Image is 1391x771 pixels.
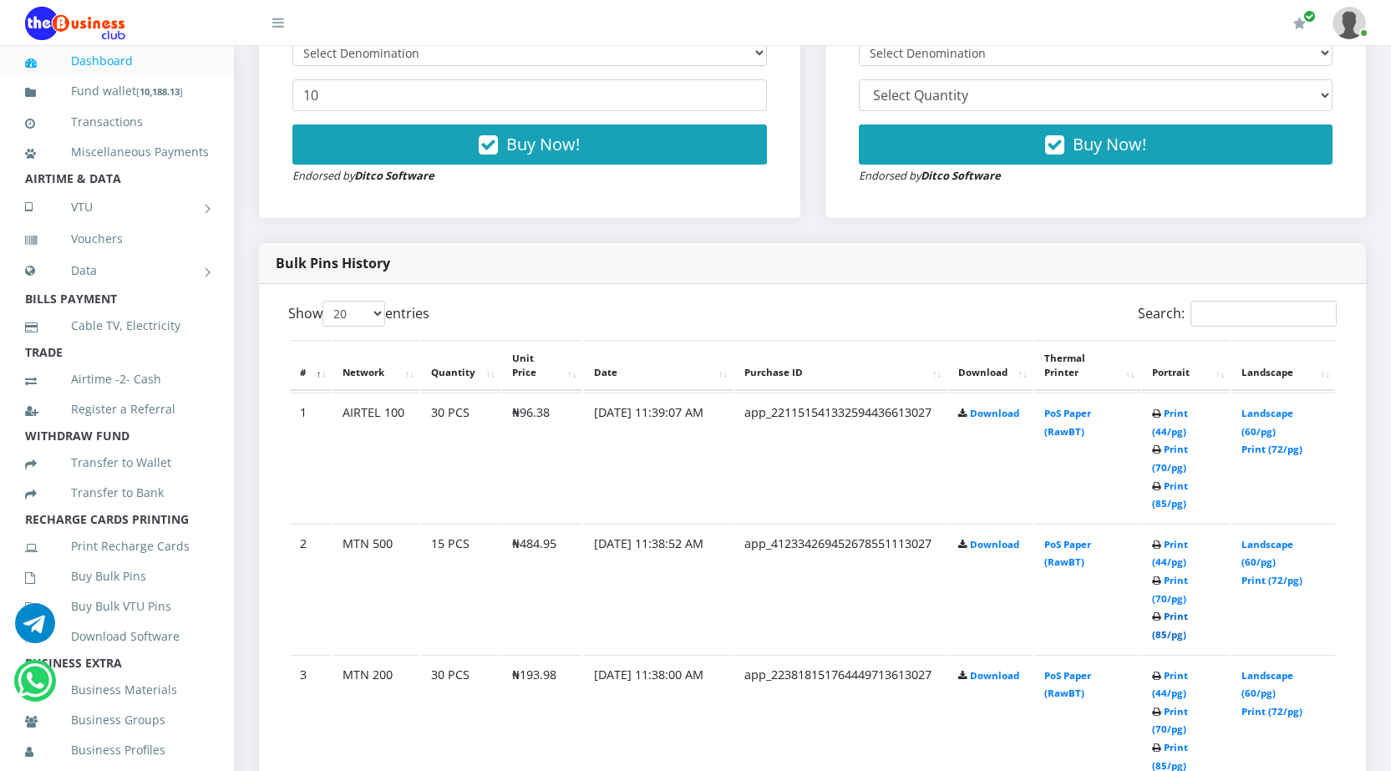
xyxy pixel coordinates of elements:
th: Landscape: activate to sort column ascending [1231,340,1335,392]
td: [DATE] 11:38:52 AM [584,524,734,653]
a: Transfer to Bank [25,474,209,512]
a: Transfer to Wallet [25,444,209,482]
button: Buy Now! [292,124,767,165]
th: Purchase ID: activate to sort column ascending [734,340,947,392]
a: Print (70/pg) [1152,705,1188,736]
a: Print (72/pg) [1241,443,1302,455]
th: Quantity: activate to sort column ascending [421,340,500,392]
a: VTU [25,186,209,228]
a: Print Recharge Cards [25,527,209,566]
a: Chat for support [15,616,55,643]
a: Print (85/pg) [1152,610,1188,641]
strong: Ditco Software [921,168,1001,183]
a: Buy Bulk Pins [25,557,209,596]
label: Search: [1138,301,1337,327]
a: Business Profiles [25,731,209,769]
th: #: activate to sort column descending [290,340,331,392]
strong: Ditco Software [354,168,434,183]
th: Unit Price: activate to sort column ascending [502,340,582,392]
a: Download [970,669,1019,682]
a: Register a Referral [25,390,209,429]
th: Download: activate to sort column ascending [948,340,1033,392]
a: PoS Paper (RawBT) [1044,407,1091,438]
td: ₦484.95 [502,524,582,653]
span: Buy Now! [506,133,580,155]
a: Business Groups [25,701,209,739]
select: Showentries [322,301,385,327]
th: Thermal Printer: activate to sort column ascending [1034,340,1140,392]
td: 2 [290,524,331,653]
img: Logo [25,7,125,40]
small: Endorsed by [859,168,1001,183]
th: Date: activate to sort column ascending [584,340,734,392]
th: Portrait: activate to sort column ascending [1142,340,1231,392]
a: PoS Paper (RawBT) [1044,538,1091,569]
td: 30 PCS [421,393,500,522]
a: Buy Bulk VTU Pins [25,587,209,626]
td: 15 PCS [421,524,500,653]
a: Cable TV, Electricity [25,307,209,345]
input: Enter Quantity [292,79,767,111]
small: [ ] [136,85,183,98]
a: Fund wallet[10,188.13] [25,72,209,111]
td: app_412334269452678551113027 [734,524,947,653]
img: User [1333,7,1366,39]
a: Miscellaneous Payments [25,133,209,171]
a: Airtime -2- Cash [25,360,209,398]
a: Print (44/pg) [1152,538,1188,569]
td: AIRTEL 100 [333,393,419,522]
a: Transactions [25,103,209,141]
th: Network: activate to sort column ascending [333,340,419,392]
a: Data [25,250,209,292]
td: MTN 500 [333,524,419,653]
a: Landscape (60/pg) [1241,538,1293,569]
a: Print (44/pg) [1152,407,1188,438]
a: Print (72/pg) [1241,705,1302,718]
a: Print (70/pg) [1152,574,1188,605]
a: Landscape (60/pg) [1241,669,1293,700]
a: Download Software [25,617,209,656]
a: Download [970,407,1019,419]
small: Endorsed by [292,168,434,183]
a: Print (44/pg) [1152,669,1188,700]
b: 10,188.13 [140,85,180,98]
input: Search: [1190,301,1337,327]
a: Chat for support [18,673,52,701]
td: 1 [290,393,331,522]
td: ₦96.38 [502,393,582,522]
a: Print (72/pg) [1241,574,1302,586]
label: Show entries [288,301,429,327]
span: Buy Now! [1073,133,1146,155]
a: Landscape (60/pg) [1241,407,1293,438]
a: Download [970,538,1019,550]
a: PoS Paper (RawBT) [1044,669,1091,700]
strong: Bulk Pins History [276,254,390,272]
a: Vouchers [25,220,209,258]
a: Business Materials [25,671,209,709]
span: Renew/Upgrade Subscription [1303,10,1316,23]
button: Buy Now! [859,124,1333,165]
a: Print (85/pg) [1152,479,1188,510]
i: Renew/Upgrade Subscription [1293,17,1306,30]
a: Print (70/pg) [1152,443,1188,474]
a: Dashboard [25,42,209,80]
td: app_221151541332594436613027 [734,393,947,522]
td: [DATE] 11:39:07 AM [584,393,734,522]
